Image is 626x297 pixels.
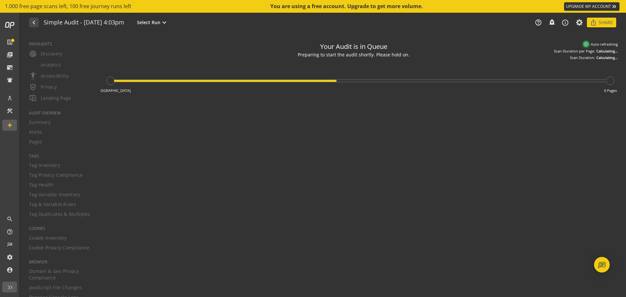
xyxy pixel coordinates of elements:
[7,77,13,83] mat-icon: notifications_active
[7,122,13,128] mat-icon: add
[611,3,618,10] mat-icon: keyboard_double_arrow_right
[7,241,13,248] mat-icon: multiline_chart
[90,88,131,93] div: In [GEOGRAPHIC_DATA]
[5,3,131,10] span: 1.000 free page scans left, 100 free journey runs left
[7,267,13,273] mat-icon: account_circle
[320,42,387,52] div: Your Audit is in Queue
[587,18,616,27] button: Share
[7,52,13,58] mat-icon: library_books
[554,49,595,54] div: Scan Duration per Page:
[7,108,13,114] mat-icon: construction
[599,17,613,28] span: Share
[7,64,13,71] mat-icon: mark_email_read
[7,39,13,45] mat-icon: list_alt
[548,19,555,25] mat-icon: add_alert
[160,19,168,26] mat-icon: expand_more
[270,3,424,10] div: You are using a free account. Upgrade to get more volume.
[137,19,160,26] span: Select Run
[7,216,13,222] mat-icon: search
[596,49,618,54] div: Calculating...
[136,18,170,27] button: Select Run
[594,257,610,273] div: Open Intercom Messenger
[7,229,13,235] mat-icon: help_outline
[570,55,595,60] div: Scan Duration:
[298,52,410,58] div: Preparing to start the audit shortly. Please hold on.
[564,2,619,11] a: UPGRADE MY ACCOUNT
[7,254,13,260] mat-icon: settings
[44,19,124,26] h1: Simple Audit - 08 October 2025 | 4:03pm
[561,19,569,26] mat-icon: info_outline
[535,19,542,26] mat-icon: help_outline
[596,55,618,60] div: Calculating...
[30,19,37,26] mat-icon: navigate_before
[590,19,597,26] mat-icon: ios_share
[584,42,618,47] div: Auto-refreshing
[7,95,13,101] mat-icon: architecture
[604,88,617,93] div: 0 Pages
